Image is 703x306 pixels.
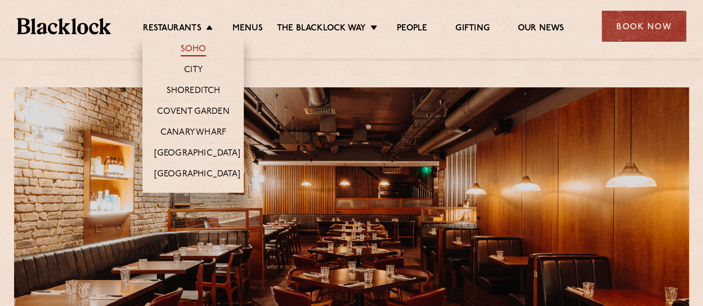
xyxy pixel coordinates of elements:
[455,23,489,36] a: Gifting
[518,23,565,36] a: Our News
[17,18,111,34] img: BL_Textured_Logo-footer-cropped.svg
[602,11,686,42] div: Book Now
[142,23,201,36] a: Restaurants
[154,148,240,161] a: [GEOGRAPHIC_DATA]
[157,107,230,119] a: Covent Garden
[166,86,220,98] a: Shoreditch
[154,169,240,181] a: [GEOGRAPHIC_DATA]
[232,23,263,36] a: Menus
[397,23,427,36] a: People
[277,23,366,36] a: The Blacklock Way
[181,44,207,56] a: Soho
[160,127,226,140] a: Canary Wharf
[184,65,203,77] a: City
